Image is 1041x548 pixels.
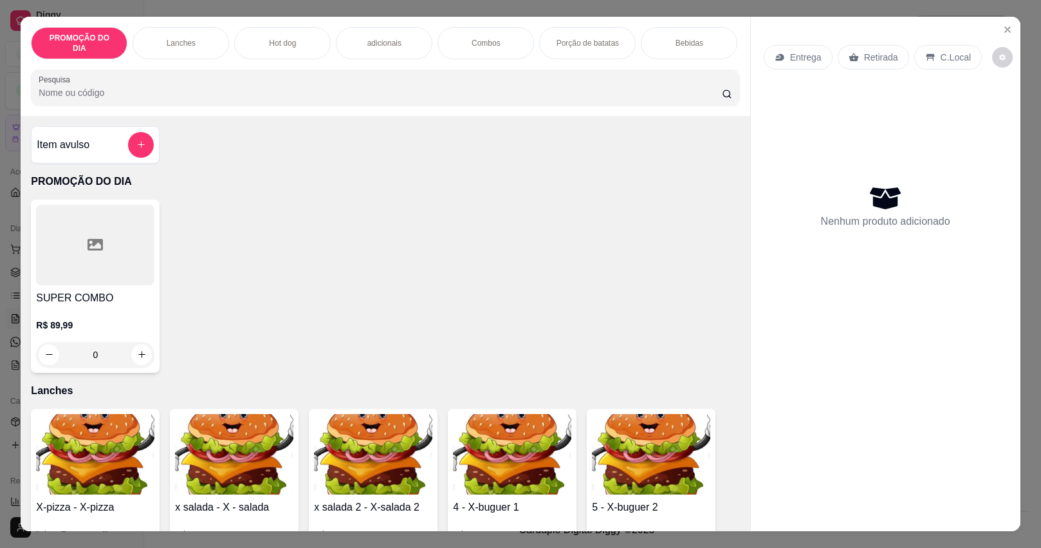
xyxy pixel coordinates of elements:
[36,528,154,541] p: R$ 17,99
[821,214,950,229] p: Nenhum produto adicionado
[269,38,296,48] p: Hot dog
[39,345,59,365] button: decrease-product-quantity
[128,132,154,158] button: add-separate-item
[864,51,898,64] p: Retirada
[941,51,971,64] p: C.Local
[39,86,722,99] input: Pesquisa
[592,414,710,495] img: product-image
[453,500,571,515] h4: 4 - X-buguer 1
[314,500,432,515] h4: x salada 2 - X-salada 2
[592,500,710,515] h4: 5 - X-buguer 2
[453,414,571,495] img: product-image
[367,38,401,48] p: adicionais
[31,174,739,189] p: PROMOÇÃO DO DIA
[131,345,152,365] button: increase-product-quantity
[997,19,1018,40] button: Close
[472,38,501,48] p: Combos
[676,38,703,48] p: Bebidas
[36,290,154,306] h4: SUPER COMBO
[175,414,293,495] img: product-image
[790,51,822,64] p: Entrega
[37,137,89,153] h4: Item avulso
[36,319,154,332] p: R$ 89,99
[36,500,154,515] h4: X-pizza - X-pizza
[175,500,293,515] h4: x salada - X - salada
[36,414,154,495] img: product-image
[314,414,432,495] img: product-image
[175,528,293,541] p: R$ 19,99
[314,528,432,541] p: R$ 24,99
[167,38,196,48] p: Lanches
[992,47,1013,68] button: decrease-product-quantity
[557,38,619,48] p: Porção de batatas
[453,528,571,541] p: R$ 17,99
[592,528,710,541] p: R$ 21,99
[39,74,75,85] label: Pesquisa
[31,383,739,399] p: Lanches
[42,33,116,53] p: PROMOÇÃO DO DIA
